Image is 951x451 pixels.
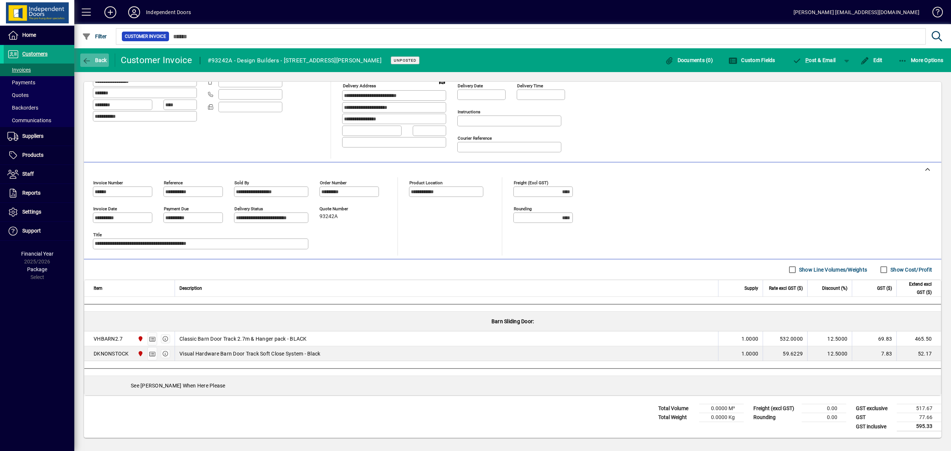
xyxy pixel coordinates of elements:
[409,180,442,185] mat-label: Product location
[319,207,364,211] span: Quote number
[727,53,777,67] button: Custom Fields
[807,331,852,346] td: 12.5000
[179,284,202,292] span: Description
[728,57,775,63] span: Custom Fields
[744,284,758,292] span: Supply
[663,53,715,67] button: Documents (0)
[7,105,38,111] span: Backorders
[750,413,802,422] td: Rounding
[802,404,846,413] td: 0.00
[852,331,896,346] td: 69.83
[741,335,759,343] span: 1.0000
[74,53,115,67] app-page-header-button: Back
[4,146,74,165] a: Products
[767,335,803,343] div: 532.0000
[655,413,699,422] td: Total Weight
[789,53,840,67] button: Post & Email
[136,335,144,343] span: Christchurch
[164,206,189,211] mat-label: Payment due
[901,280,932,296] span: Extend excl GST ($)
[852,404,897,413] td: GST exclusive
[514,180,548,185] mat-label: Freight (excl GST)
[7,117,51,123] span: Communications
[7,80,35,85] span: Payments
[927,1,942,26] a: Knowledge Base
[208,55,382,66] div: #93242A - Design Builders - [STREET_ADDRESS][PERSON_NAME]
[514,206,532,211] mat-label: Rounding
[802,413,846,422] td: 0.00
[767,350,803,357] div: 59.6229
[94,284,103,292] span: Item
[896,53,945,67] button: More Options
[98,6,122,19] button: Add
[4,76,74,89] a: Payments
[798,266,867,273] label: Show Line Volumes/Weights
[93,232,102,237] mat-label: Title
[82,33,107,39] span: Filter
[93,180,123,185] mat-label: Invoice number
[517,83,543,88] mat-label: Delivery time
[4,222,74,240] a: Support
[4,114,74,127] a: Communications
[234,206,263,211] mat-label: Delivery status
[665,57,713,63] span: Documents (0)
[852,346,896,361] td: 7.83
[699,413,744,422] td: 0.0000 Kg
[22,209,41,215] span: Settings
[22,133,43,139] span: Suppliers
[179,350,320,357] span: Visual Hardware Barn Door Track Soft Close System - Black
[896,331,941,346] td: 465.50
[125,33,166,40] span: Customer Invoice
[80,53,109,67] button: Back
[458,136,492,141] mat-label: Courier Reference
[741,350,759,357] span: 1.0000
[84,312,941,331] div: Barn Sliding Door:
[4,184,74,202] a: Reports
[4,127,74,146] a: Suppliers
[22,228,41,234] span: Support
[852,422,897,431] td: GST inclusive
[4,203,74,221] a: Settings
[889,266,932,273] label: Show Cost/Profit
[22,190,40,196] span: Reports
[4,165,74,184] a: Staff
[458,83,483,88] mat-label: Delivery date
[7,67,31,73] span: Invoices
[22,51,48,57] span: Customers
[860,57,883,63] span: Edit
[82,57,107,63] span: Back
[94,335,123,343] div: VHBARN2.7
[898,57,944,63] span: More Options
[897,422,941,431] td: 595.33
[897,404,941,413] td: 517.67
[7,92,29,98] span: Quotes
[807,346,852,361] td: 12.5000
[80,30,109,43] button: Filter
[896,346,941,361] td: 52.17
[852,413,897,422] td: GST
[320,180,347,185] mat-label: Order number
[84,376,941,395] div: See [PERSON_NAME] When Here Please
[22,171,34,177] span: Staff
[27,266,47,272] span: Package
[4,64,74,76] a: Invoices
[394,58,416,63] span: Unposted
[859,53,885,67] button: Edit
[793,57,836,63] span: ost & Email
[4,101,74,114] a: Backorders
[179,335,307,343] span: Classic Barn Door Track 2.7m & Hanger pack - BLACK
[22,152,43,158] span: Products
[319,214,338,220] span: 93242A
[22,32,36,38] span: Home
[122,6,146,19] button: Profile
[146,6,191,18] div: Independent Doors
[822,284,847,292] span: Discount (%)
[877,284,892,292] span: GST ($)
[164,180,183,185] mat-label: Reference
[136,350,144,358] span: Christchurch
[121,54,192,66] div: Customer Invoice
[769,284,803,292] span: Rate excl GST ($)
[699,404,744,413] td: 0.0000 M³
[458,109,480,114] mat-label: Instructions
[793,6,919,18] div: [PERSON_NAME] [EMAIL_ADDRESS][DOMAIN_NAME]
